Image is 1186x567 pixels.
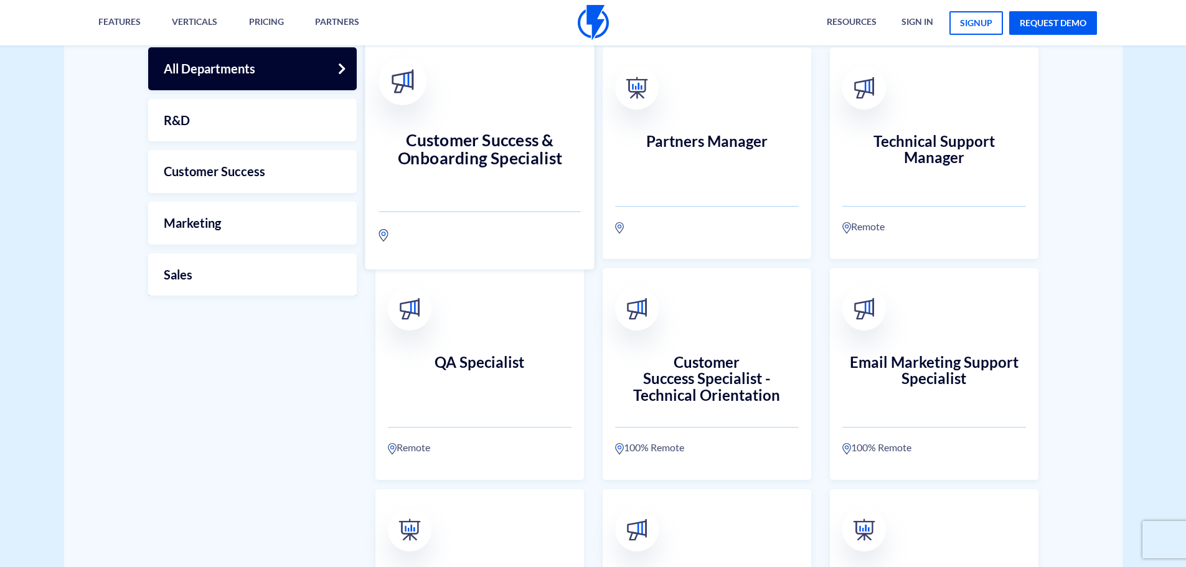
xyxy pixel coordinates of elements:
[615,222,624,234] img: location.svg
[148,47,357,90] a: All Departments
[615,443,624,455] img: location.svg
[397,440,430,455] span: Remote
[603,47,811,259] a: Partners Manager
[398,519,420,541] img: 03-1.png
[830,268,1038,480] a: Email Marketing Support Specialist 100% Remote
[398,298,420,320] img: broadcast.svg
[626,298,647,320] img: broadcast.svg
[624,440,684,455] span: 100% Remote
[842,354,1026,404] h3: Email Marketing Support Specialist
[842,222,851,234] img: location.svg
[830,47,1038,259] a: Technical Support Manager Remote
[365,37,595,269] a: Customer Success & Onboarding Specialist
[842,133,1026,183] h3: Technical Support Manager
[842,443,851,455] img: location.svg
[388,354,572,404] h3: QA Specialist
[615,133,799,183] h3: Partners Manager
[1009,11,1097,35] a: request demo
[375,268,584,480] a: QA Specialist Remote
[853,77,875,99] img: broadcast.svg
[390,70,415,94] img: broadcast.svg
[148,99,357,142] a: R&D
[148,253,357,296] a: Sales
[148,150,357,193] a: Customer Success
[853,298,875,320] img: broadcast.svg
[851,440,911,455] span: 100% Remote
[626,77,647,99] img: 03-1.png
[626,519,647,541] img: broadcast.svg
[379,228,388,242] img: location.svg
[615,354,799,404] h3: Customer Success Specialist - Technical Orientation
[148,202,357,245] a: Marketing
[851,219,885,234] span: Remote
[949,11,1003,35] a: signup
[603,268,811,480] a: Customer Success Specialist - Technical Orientation 100% Remote
[388,443,397,455] img: location.svg
[379,131,581,186] h3: Customer Success & Onboarding Specialist
[853,519,875,541] img: 03-1.png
